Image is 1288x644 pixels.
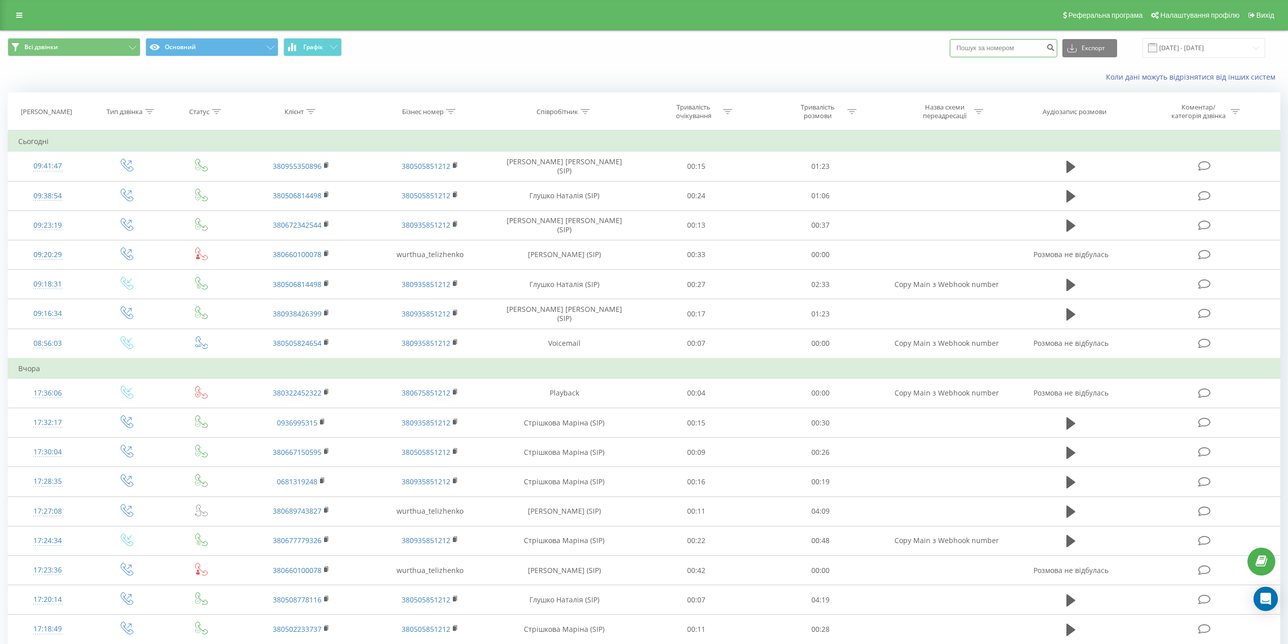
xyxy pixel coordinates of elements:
[273,535,321,545] a: 380677779326
[495,467,634,496] td: Стрішкова Маріна (SIP)
[18,619,77,639] div: 17:18:49
[402,535,450,545] a: 380935851212
[273,595,321,604] a: 380508778116
[495,438,634,467] td: Стрішкова Маріна (SIP)
[18,186,77,206] div: 09:38:54
[495,181,634,210] td: Глушко Наталія (SIP)
[882,378,1012,408] td: Copy Main з Webhook number
[1043,108,1106,116] div: Аудіозапис розмови
[402,338,450,348] a: 380935851212
[1033,565,1108,575] span: Розмова не відбулась
[758,408,882,438] td: 00:30
[634,329,758,359] td: 00:07
[1033,338,1108,348] span: Розмова не відбулась
[8,38,140,56] button: Всі дзвінки
[18,531,77,551] div: 17:24:34
[1169,103,1228,120] div: Коментар/категорія дзвінка
[495,408,634,438] td: Стрішкова Маріна (SIP)
[634,496,758,526] td: 00:11
[8,131,1280,152] td: Сьогодні
[146,38,278,56] button: Основний
[273,220,321,230] a: 380672342544
[495,615,634,644] td: Стрішкова Маріна (SIP)
[758,556,882,585] td: 00:00
[18,383,77,403] div: 17:36:06
[791,103,845,120] div: Тривалість розмови
[273,565,321,575] a: 380660100078
[277,418,317,427] a: 0936995315
[634,467,758,496] td: 00:16
[758,329,882,359] td: 00:00
[18,216,77,235] div: 09:23:19
[882,270,1012,299] td: Copy Main з Webhook number
[758,467,882,496] td: 00:19
[495,329,634,359] td: Voicemail
[495,299,634,329] td: [PERSON_NAME] [PERSON_NAME] (SIP)
[1068,11,1143,19] span: Реферальна програма
[18,590,77,610] div: 17:20:14
[366,556,495,585] td: wurthua_telizhenko
[273,191,321,200] a: 380506814498
[402,220,450,230] a: 380935851212
[634,438,758,467] td: 00:09
[758,240,882,269] td: 00:00
[18,502,77,521] div: 17:27:08
[950,39,1057,57] input: Пошук за номером
[18,304,77,324] div: 09:16:34
[1033,249,1108,259] span: Розмова не відбулась
[366,496,495,526] td: wurthua_telizhenko
[18,334,77,353] div: 08:56:03
[402,477,450,486] a: 380935851212
[495,240,634,269] td: [PERSON_NAME] (SIP)
[495,585,634,615] td: Глушко Наталія (SIP)
[18,156,77,176] div: 09:41:47
[273,249,321,259] a: 380660100078
[1062,39,1117,57] button: Експорт
[273,338,321,348] a: 380505824654
[1160,11,1239,19] span: Налаштування профілю
[495,378,634,408] td: Playback
[634,152,758,181] td: 00:15
[758,152,882,181] td: 01:23
[634,556,758,585] td: 00:42
[666,103,721,120] div: Тривалість очікування
[634,299,758,329] td: 00:17
[495,496,634,526] td: [PERSON_NAME] (SIP)
[758,181,882,210] td: 01:06
[758,585,882,615] td: 04:19
[402,108,444,116] div: Бізнес номер
[402,447,450,457] a: 380505851212
[8,359,1280,379] td: Вчора
[18,560,77,580] div: 17:23:36
[402,388,450,398] a: 380675851212
[18,442,77,462] div: 17:30:04
[634,585,758,615] td: 00:07
[758,210,882,240] td: 00:37
[758,526,882,555] td: 00:48
[18,274,77,294] div: 09:18:31
[21,108,72,116] div: [PERSON_NAME]
[366,240,495,269] td: wurthua_telizhenko
[273,279,321,289] a: 380506814498
[758,299,882,329] td: 01:23
[1106,72,1280,82] a: Коли дані можуть відрізнятися вiд інших систем
[758,378,882,408] td: 00:00
[634,526,758,555] td: 00:22
[402,191,450,200] a: 380505851212
[402,309,450,318] a: 380935851212
[284,108,304,116] div: Клієнт
[1033,388,1108,398] span: Розмова не відбулась
[18,472,77,491] div: 17:28:35
[273,309,321,318] a: 380938426399
[402,595,450,604] a: 380505851212
[495,152,634,181] td: [PERSON_NAME] [PERSON_NAME] (SIP)
[917,103,972,120] div: Назва схеми переадресації
[882,526,1012,555] td: Copy Main з Webhook number
[634,181,758,210] td: 00:24
[1257,11,1274,19] span: Вихід
[1254,587,1278,611] div: Open Intercom Messenger
[882,329,1012,359] td: Copy Main з Webhook number
[24,43,58,51] span: Всі дзвінки
[402,418,450,427] a: 380935851212
[634,210,758,240] td: 00:13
